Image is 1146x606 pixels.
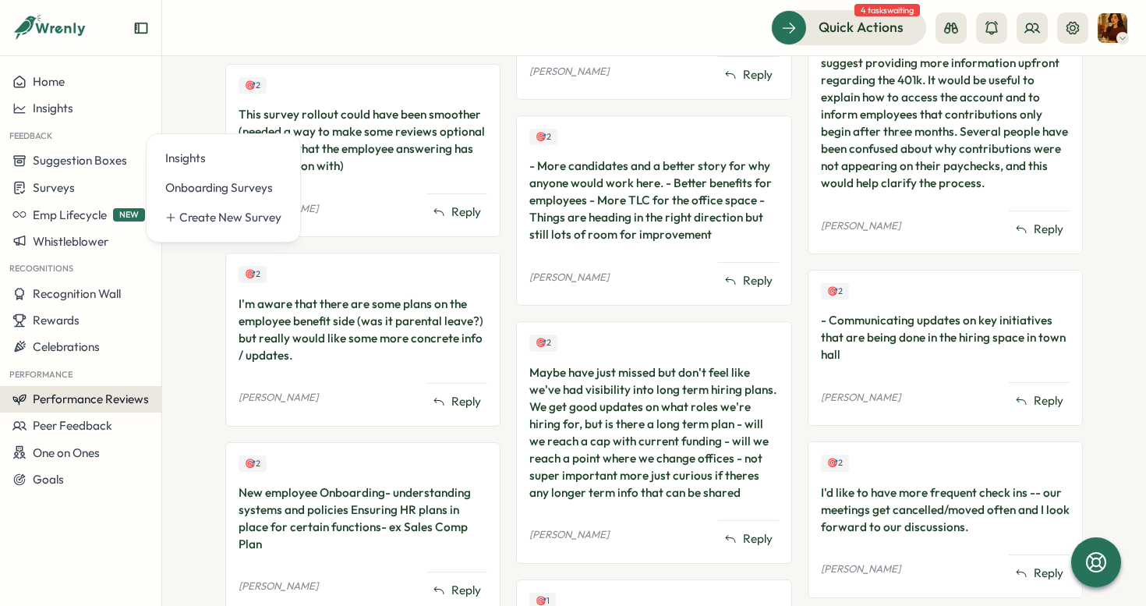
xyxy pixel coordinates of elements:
[426,390,487,413] button: Reply
[771,10,926,44] button: Quick Actions
[529,528,609,542] p: [PERSON_NAME]
[718,63,779,87] button: Reply
[1034,221,1063,238] span: Reply
[239,484,487,553] div: New employee Onboarding- understanding systems and policies Ensuring HR plans in place for certai...
[718,269,779,292] button: Reply
[33,286,121,301] span: Recognition Wall
[821,391,900,405] p: [PERSON_NAME]
[1009,562,1070,585] button: Reply
[33,101,73,115] span: Insights
[821,37,1070,192] div: For new [DEMOGRAPHIC_DATA] joiners, I suggest providing more information upfront regarding the 40...
[33,418,112,433] span: Peer Feedback
[1009,389,1070,413] button: Reply
[113,208,145,221] span: NEW
[239,391,318,405] p: [PERSON_NAME]
[33,234,108,249] span: Whistleblower
[165,150,281,167] div: Insights
[529,364,778,501] div: Maybe have just missed but don't feel like we've had visibility into long term hiring plans. We g...
[33,445,100,460] span: One on Ones
[451,204,481,221] span: Reply
[239,77,267,94] div: Upvotes
[718,527,779,551] button: Reply
[239,455,267,472] div: Upvotes
[1098,13,1127,43] img: Barbs
[743,66,773,83] span: Reply
[529,271,609,285] p: [PERSON_NAME]
[426,200,487,224] button: Reply
[743,530,773,548] span: Reply
[33,392,149,406] span: Performance Reviews
[819,17,904,37] span: Quick Actions
[529,158,778,243] div: - More candidates and a better story for why anyone would work here. - Better benefits for employ...
[159,144,288,173] a: Insights
[529,129,557,145] div: Upvotes
[821,484,1070,536] div: I'd like to have more frequent check ins -- our meetings get cancelled/moved often and I look for...
[33,74,65,89] span: Home
[239,296,487,364] div: I'm aware that there are some plans on the employee benefit side (was it parental leave?) but rea...
[1034,565,1063,582] span: Reply
[33,180,75,195] span: Surveys
[1034,392,1063,409] span: Reply
[159,203,288,232] a: Create New Survey
[821,455,849,471] div: Upvotes
[529,335,557,351] div: Upvotes
[33,313,80,328] span: Rewards
[239,106,487,175] div: This survey rollout could have been smoother (needed a way to make some reviews optional for peop...
[743,272,773,289] span: Reply
[239,579,318,594] p: [PERSON_NAME]
[821,283,849,299] div: Upvotes
[33,472,64,487] span: Goals
[33,207,107,222] span: Emp Lifecycle
[239,266,267,282] div: Upvotes
[821,312,1070,363] div: - Communicating updates on key initiatives that are being done in the hiring space in town hall
[33,339,100,354] span: Celebrations
[821,219,900,233] p: [PERSON_NAME]
[165,179,281,197] div: Onboarding Surveys
[33,153,127,168] span: Suggestion Boxes
[854,4,920,16] span: 4 tasks waiting
[159,173,288,203] a: Onboarding Surveys
[529,65,609,79] p: [PERSON_NAME]
[426,579,487,602] button: Reply
[133,20,149,36] button: Expand sidebar
[1009,218,1070,241] button: Reply
[179,209,281,226] div: Create New Survey
[451,582,481,599] span: Reply
[451,393,481,410] span: Reply
[821,562,900,576] p: [PERSON_NAME]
